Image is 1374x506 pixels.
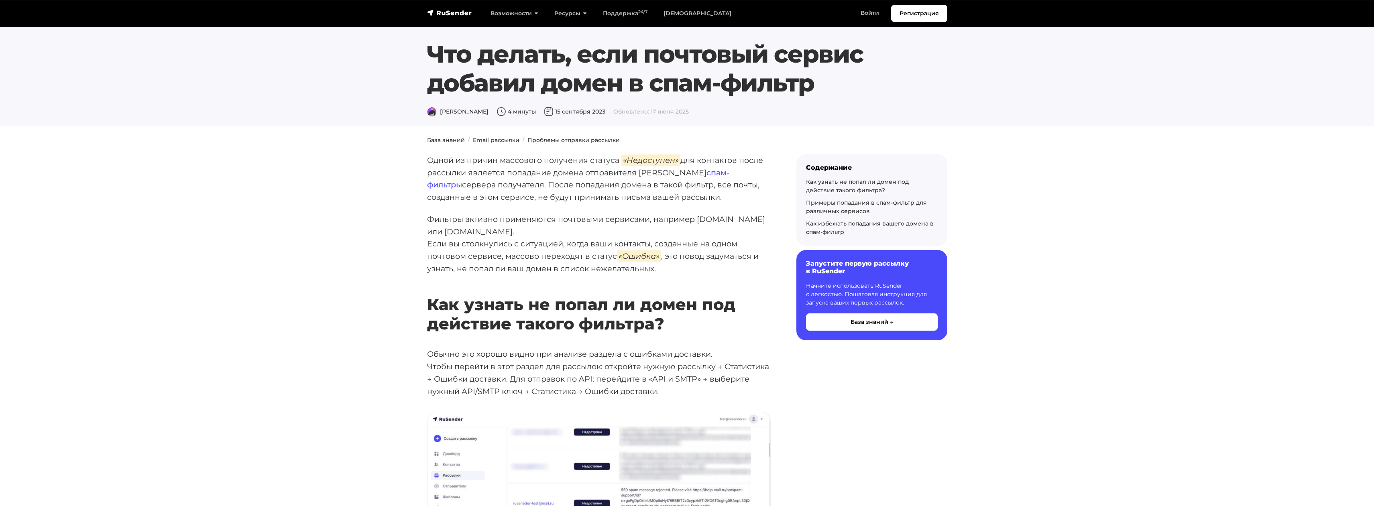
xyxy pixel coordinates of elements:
[621,154,680,166] em: «Недоступен»
[544,108,605,115] span: 15 сентября 2023
[427,154,771,203] p: Одной из причин массового получения статуса для контактов после рассылки является попадание домен...
[427,348,771,397] p: Обычно это хорошо видно при анализе раздела с ошибками доставки. Чтобы перейти в этот раздел для ...
[427,40,947,98] h1: Что делать, если почтовый сервис добавил домен в спам-фильтр
[544,107,554,116] img: Дата публикации
[796,250,947,340] a: Запустите первую рассылку в RuSender Начните использовать RuSender с легкостью. Пошаговая инструк...
[806,313,938,331] button: База знаний →
[427,136,465,144] a: База знаний
[427,213,771,275] p: Фильтры активно применяются почтовыми сервисами, например [DOMAIN_NAME] или [DOMAIN_NAME]. Если в...
[497,107,506,116] img: Время чтения
[853,5,887,21] a: Войти
[546,5,595,22] a: Ресурсы
[595,5,655,22] a: Поддержка24/7
[638,9,647,14] sup: 24/7
[617,250,661,262] em: «Ошибка»
[482,5,546,22] a: Возможности
[655,5,739,22] a: [DEMOGRAPHIC_DATA]
[427,9,472,17] img: RuSender
[427,271,771,333] h2: Как узнать не попал ли домен под действие такого фильтра?
[613,108,689,115] span: Обновлено: 17 июня 2025
[527,136,620,144] a: Проблемы отправки рассылки
[497,108,536,115] span: 4 минуты
[422,136,952,144] nav: breadcrumb
[473,136,519,144] a: Email рассылки
[806,220,934,236] a: Как избежать попадания вашего домена в спам-фильтр
[806,199,927,215] a: Примеры попадания в спам-фильтр для различных сервисов
[806,282,938,307] p: Начните использовать RuSender с легкостью. Пошаговая инструкция для запуска ваших первых рассылок.
[891,5,947,22] a: Регистрация
[806,164,938,171] div: Содержание
[806,178,909,194] a: Как узнать не попал ли домен под действие такого фильтра?
[427,108,489,115] span: [PERSON_NAME]
[806,260,938,275] h6: Запустите первую рассылку в RuSender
